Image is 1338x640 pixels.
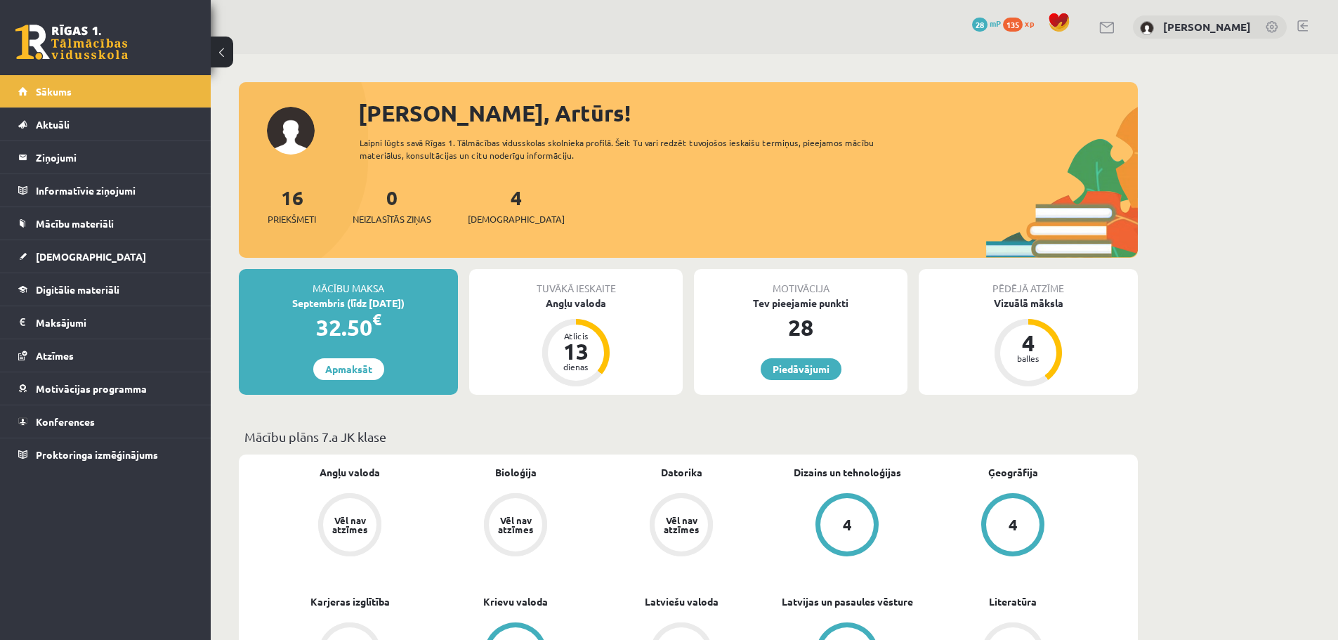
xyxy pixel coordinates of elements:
[468,185,565,226] a: 4[DEMOGRAPHIC_DATA]
[555,340,597,363] div: 13
[764,493,930,559] a: 4
[18,438,193,471] a: Proktoringa izmēģinājums
[555,332,597,340] div: Atlicis
[782,594,913,609] a: Latvijas un pasaules vēsture
[268,212,316,226] span: Priekšmeti
[989,594,1037,609] a: Literatūra
[1007,354,1049,363] div: balles
[36,174,193,207] legend: Informatīvie ziņojumi
[972,18,988,32] span: 28
[36,283,119,296] span: Digitālie materiāli
[496,516,535,534] div: Vēl nav atzīmes
[598,493,764,559] a: Vēl nav atzīmes
[18,108,193,141] a: Aktuāli
[18,372,193,405] a: Motivācijas programma
[18,75,193,107] a: Sākums
[36,415,95,428] span: Konferences
[313,358,384,380] a: Apmaksāt
[694,269,907,296] div: Motivācija
[1003,18,1041,29] a: 135 xp
[661,465,702,480] a: Datorika
[36,448,158,461] span: Proktoringa izmēģinājums
[320,465,380,480] a: Angļu valoda
[694,311,907,344] div: 28
[919,269,1138,296] div: Pēdējā atzīme
[36,85,72,98] span: Sākums
[18,339,193,372] a: Atzīmes
[36,141,193,174] legend: Ziņojumi
[239,269,458,296] div: Mācību maksa
[495,465,537,480] a: Bioloģija
[36,250,146,263] span: [DEMOGRAPHIC_DATA]
[15,25,128,60] a: Rīgas 1. Tālmācības vidusskola
[18,306,193,339] a: Maksājumi
[919,296,1138,388] a: Vizuālā māksla 4 balles
[36,118,70,131] span: Aktuāli
[930,493,1096,559] a: 4
[330,516,369,534] div: Vēl nav atzīmes
[1009,517,1018,533] div: 4
[433,493,598,559] a: Vēl nav atzīmes
[555,363,597,371] div: dienas
[358,96,1138,130] div: [PERSON_NAME], Artūrs!
[360,136,899,162] div: Laipni lūgts savā Rīgas 1. Tālmācības vidusskolas skolnieka profilā. Šeit Tu vari redzēt tuvojošo...
[645,594,719,609] a: Latviešu valoda
[1140,21,1154,35] img: Artūrs Šefanovskis
[18,141,193,174] a: Ziņojumi
[694,296,907,311] div: Tev pieejamie punkti
[18,273,193,306] a: Digitālie materiāli
[662,516,701,534] div: Vēl nav atzīmes
[36,217,114,230] span: Mācību materiāli
[468,212,565,226] span: [DEMOGRAPHIC_DATA]
[267,493,433,559] a: Vēl nav atzīmes
[483,594,548,609] a: Krievu valoda
[1025,18,1034,29] span: xp
[469,296,683,388] a: Angļu valoda Atlicis 13 dienas
[972,18,1001,29] a: 28 mP
[36,349,74,362] span: Atzīmes
[1007,332,1049,354] div: 4
[18,174,193,207] a: Informatīvie ziņojumi
[18,240,193,273] a: [DEMOGRAPHIC_DATA]
[36,382,147,395] span: Motivācijas programma
[372,309,381,329] span: €
[18,207,193,240] a: Mācību materiāli
[919,296,1138,311] div: Vizuālā māksla
[761,358,841,380] a: Piedāvājumi
[469,296,683,311] div: Angļu valoda
[990,18,1001,29] span: mP
[310,594,390,609] a: Karjeras izglītība
[239,296,458,311] div: Septembris (līdz [DATE])
[469,269,683,296] div: Tuvākā ieskaite
[1163,20,1251,34] a: [PERSON_NAME]
[36,306,193,339] legend: Maksājumi
[353,185,431,226] a: 0Neizlasītās ziņas
[988,465,1038,480] a: Ģeogrāfija
[239,311,458,344] div: 32.50
[843,517,852,533] div: 4
[244,427,1132,446] p: Mācību plāns 7.a JK klase
[794,465,901,480] a: Dizains un tehnoloģijas
[1003,18,1023,32] span: 135
[18,405,193,438] a: Konferences
[353,212,431,226] span: Neizlasītās ziņas
[268,185,316,226] a: 16Priekšmeti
